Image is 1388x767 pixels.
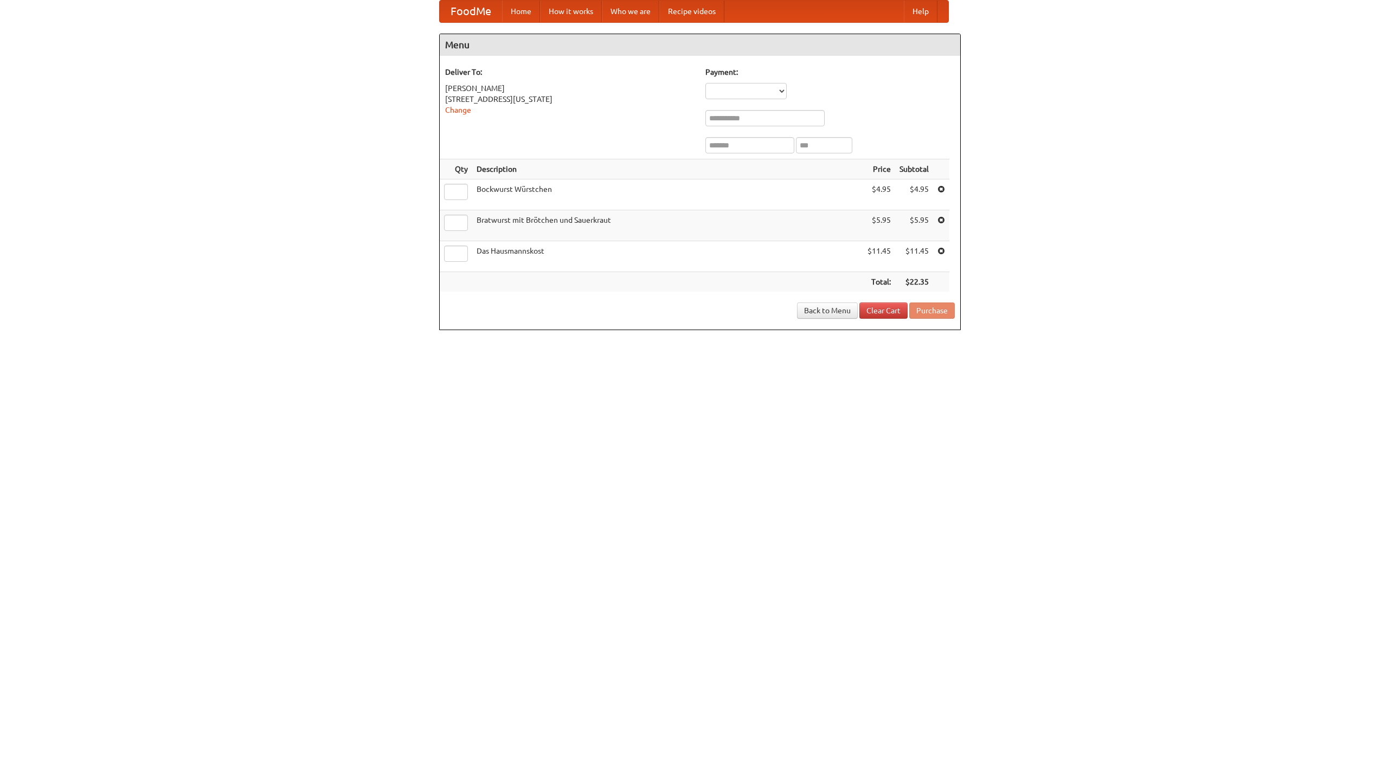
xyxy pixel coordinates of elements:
[859,302,908,319] a: Clear Cart
[602,1,659,22] a: Who we are
[909,302,955,319] button: Purchase
[895,210,933,241] td: $5.95
[472,241,863,272] td: Das Hausmannskost
[863,241,895,272] td: $11.45
[445,106,471,114] a: Change
[895,179,933,210] td: $4.95
[472,159,863,179] th: Description
[445,67,695,78] h5: Deliver To:
[863,179,895,210] td: $4.95
[895,241,933,272] td: $11.45
[863,272,895,292] th: Total:
[863,210,895,241] td: $5.95
[540,1,602,22] a: How it works
[863,159,895,179] th: Price
[895,159,933,179] th: Subtotal
[705,67,955,78] h5: Payment:
[502,1,540,22] a: Home
[659,1,724,22] a: Recipe videos
[895,272,933,292] th: $22.35
[472,179,863,210] td: Bockwurst Würstchen
[797,302,858,319] a: Back to Menu
[445,94,695,105] div: [STREET_ADDRESS][US_STATE]
[904,1,937,22] a: Help
[472,210,863,241] td: Bratwurst mit Brötchen und Sauerkraut
[445,83,695,94] div: [PERSON_NAME]
[440,1,502,22] a: FoodMe
[440,159,472,179] th: Qty
[440,34,960,56] h4: Menu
